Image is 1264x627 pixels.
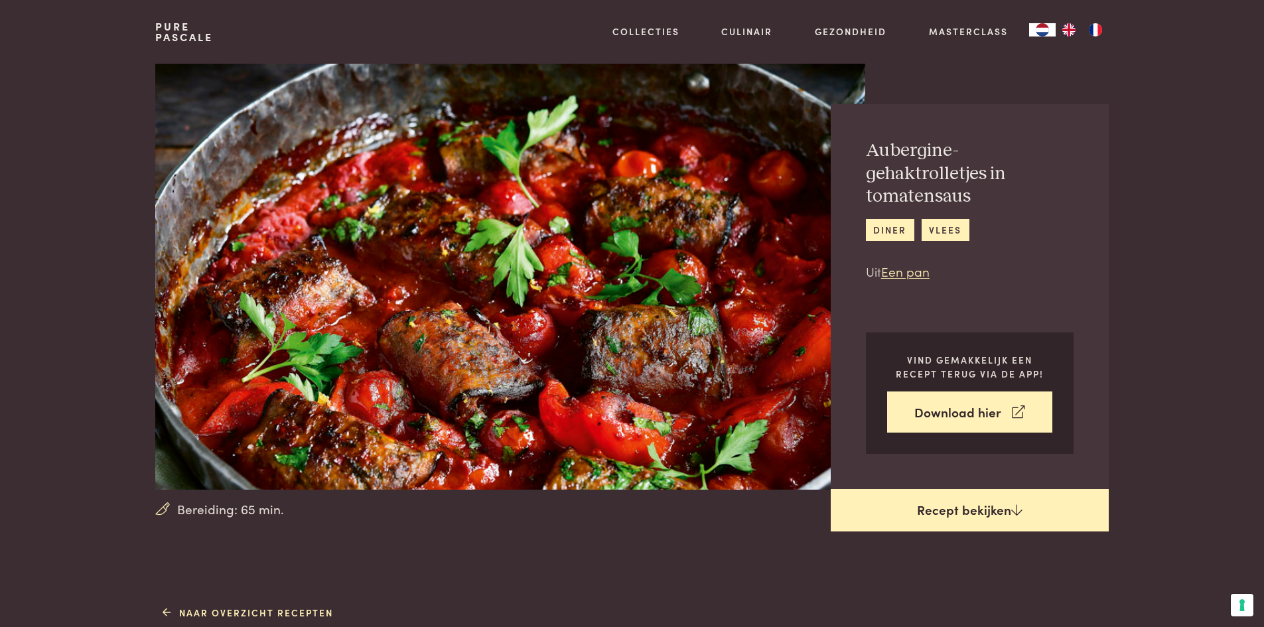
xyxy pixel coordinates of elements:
[866,139,1074,208] h2: Aubergine-gehaktrolletjes in tomatensaus
[1082,23,1109,36] a: FR
[815,25,886,38] a: Gezondheid
[1029,23,1056,36] div: Language
[177,500,284,519] span: Bereiding: 65 min.
[887,391,1052,433] a: Download hier
[866,262,1074,281] p: Uit
[1056,23,1109,36] ul: Language list
[831,489,1109,531] a: Recept bekijken
[881,262,930,280] a: Een pan
[929,25,1008,38] a: Masterclass
[1029,23,1109,36] aside: Language selected: Nederlands
[721,25,772,38] a: Culinair
[612,25,679,38] a: Collecties
[1231,594,1253,616] button: Uw voorkeuren voor toestemming voor trackingtechnologieën
[887,353,1052,380] p: Vind gemakkelijk een recept terug via de app!
[155,64,865,490] img: Aubergine-gehaktrolletjes in tomatensaus
[163,606,333,620] a: Naar overzicht recepten
[866,219,914,241] a: diner
[1056,23,1082,36] a: EN
[1029,23,1056,36] a: NL
[155,21,213,42] a: PurePascale
[922,219,969,241] a: vlees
